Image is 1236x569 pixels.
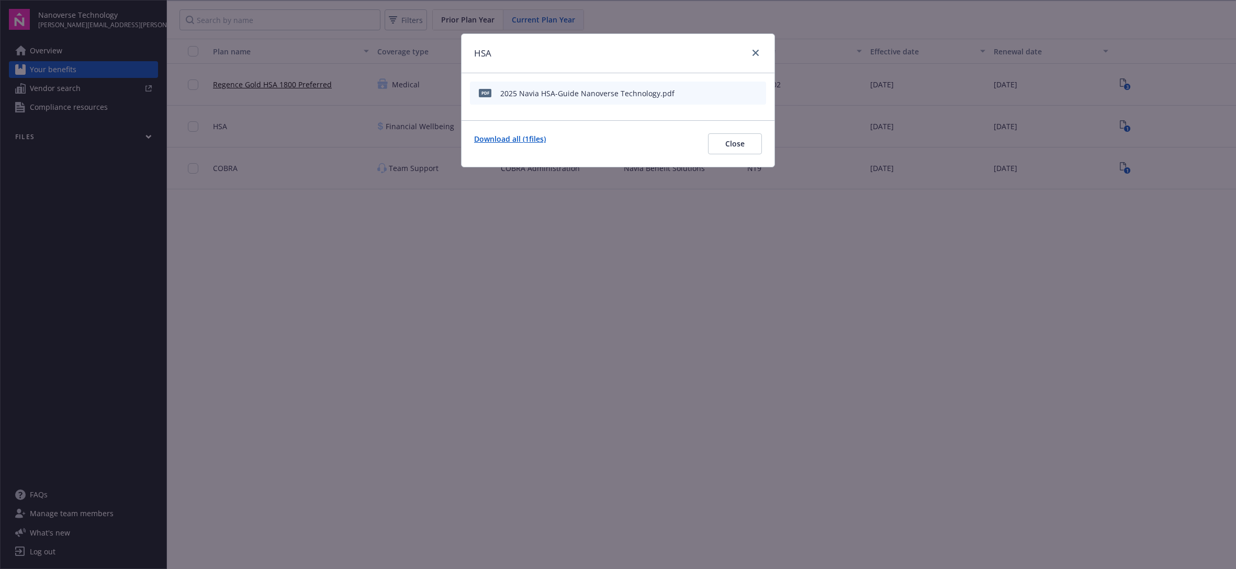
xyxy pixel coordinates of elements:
[708,133,762,154] button: Close
[752,88,762,99] button: preview file
[749,47,762,59] a: close
[500,88,675,99] div: 2025 Navia HSA-Guide Nanoverse Technology.pdf
[736,88,744,99] button: download file
[479,89,491,97] span: pdf
[474,47,491,60] h1: HSA
[474,133,546,154] a: Download all ( 1 files)
[725,139,745,149] span: Close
